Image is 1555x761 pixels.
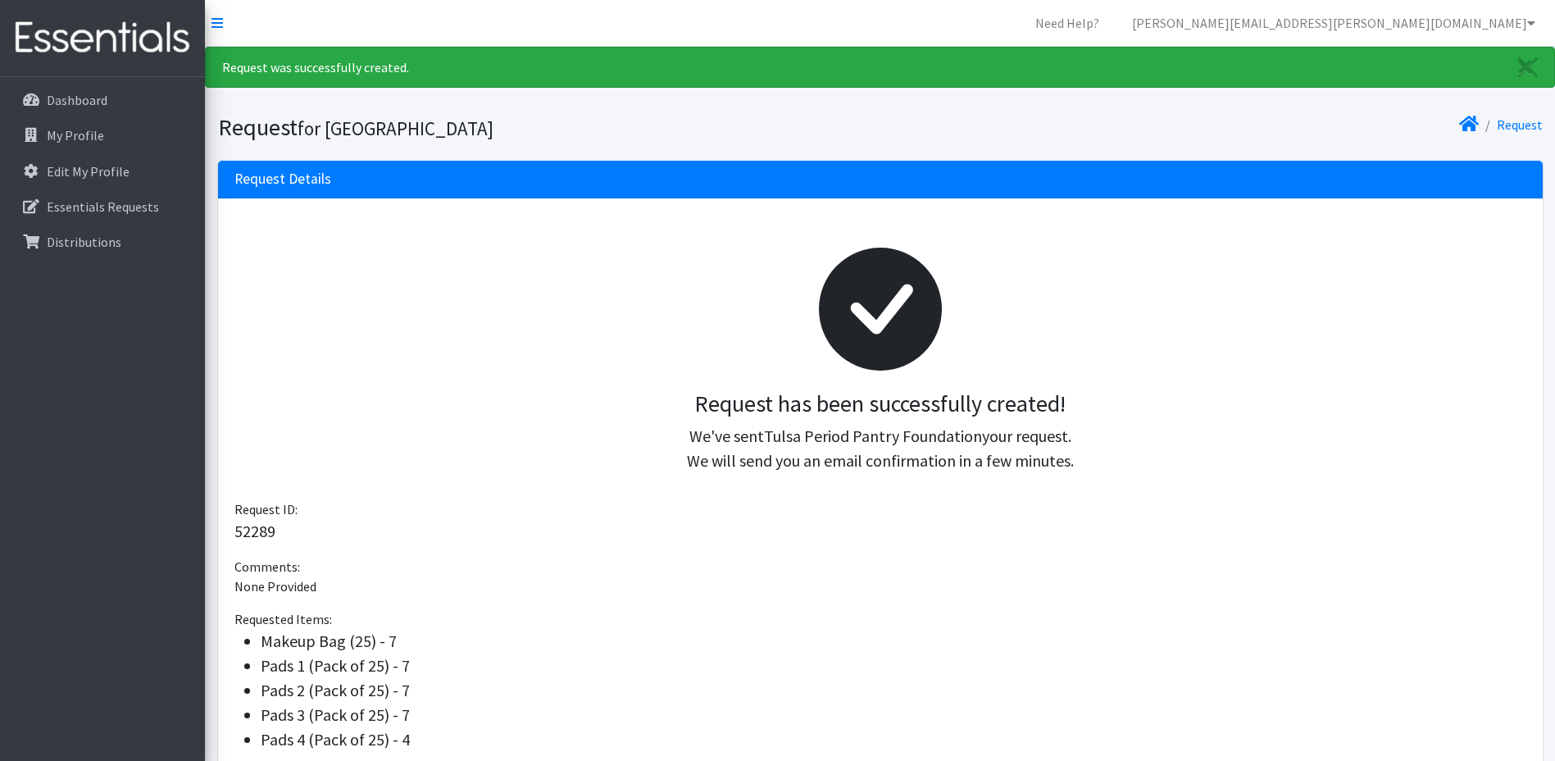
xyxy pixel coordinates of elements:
[1022,7,1112,39] a: Need Help?
[7,84,198,116] a: Dashboard
[261,629,1526,654] li: Makeup Bag (25) - 7
[261,654,1526,678] li: Pads 1 (Pack of 25) - 7
[248,390,1513,418] h3: Request has been successfully created!
[1119,7,1548,39] a: [PERSON_NAME][EMAIL_ADDRESS][PERSON_NAME][DOMAIN_NAME]
[205,47,1555,88] div: Request was successfully created.
[47,163,130,180] p: Edit My Profile
[234,501,298,517] span: Request ID:
[47,127,104,144] p: My Profile
[7,119,198,152] a: My Profile
[234,578,316,595] span: None Provided
[234,519,1526,544] p: 52289
[234,171,331,188] h3: Request Details
[7,226,198,258] a: Distributions
[261,727,1526,752] li: Pads 4 (Pack of 25) - 4
[1502,48,1554,87] a: Close
[234,558,300,575] span: Comments:
[234,611,332,627] span: Requested Items:
[298,116,493,140] small: for [GEOGRAPHIC_DATA]
[47,92,107,108] p: Dashboard
[261,703,1526,727] li: Pads 3 (Pack of 25) - 7
[248,424,1513,473] p: We've sent your request. We will send you an email confirmation in a few minutes.
[7,190,198,223] a: Essentials Requests
[7,11,198,66] img: HumanEssentials
[764,426,982,446] span: Tulsa Period Pantry Foundation
[47,198,159,215] p: Essentials Requests
[7,155,198,188] a: Edit My Profile
[1497,116,1543,133] a: Request
[47,234,121,250] p: Distributions
[261,678,1526,703] li: Pads 2 (Pack of 25) - 7
[218,113,875,142] h1: Request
